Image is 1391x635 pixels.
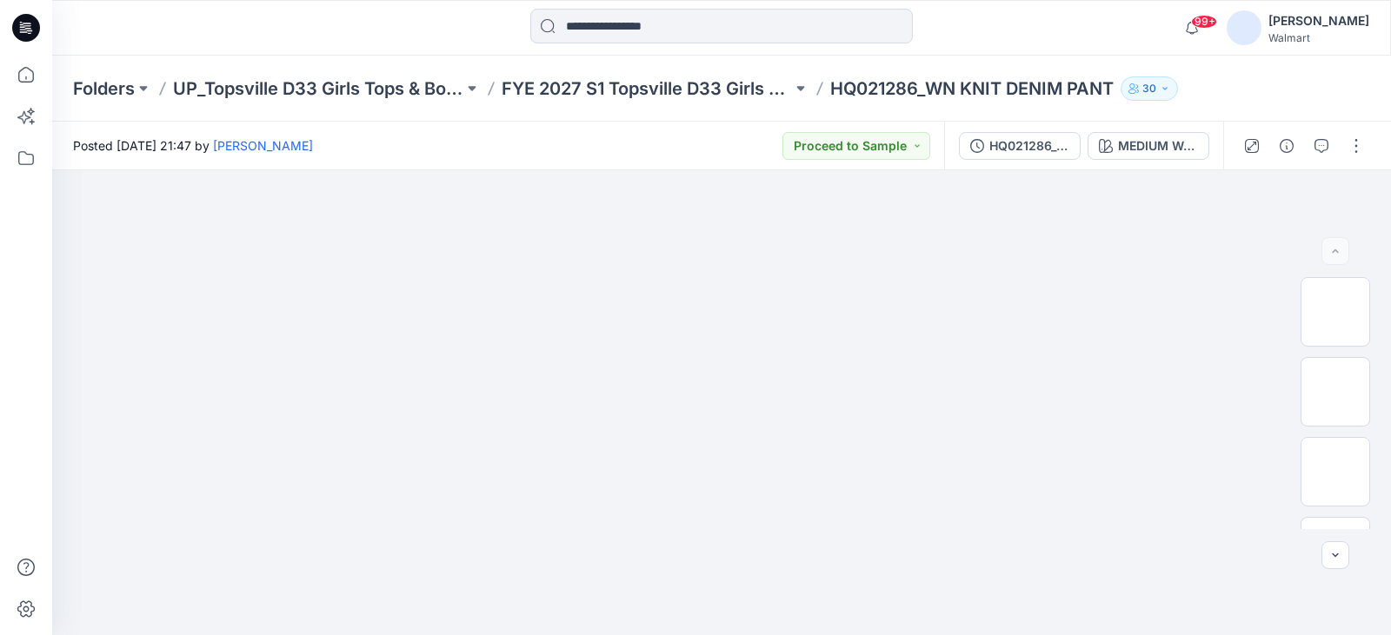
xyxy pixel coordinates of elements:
a: [PERSON_NAME] [213,138,313,153]
a: UP_Topsville D33 Girls Tops & Bottoms [173,76,463,101]
div: Walmart [1268,31,1369,44]
div: HQ021286_Colored Rev 2_Big Girls Wide Leg Pants [989,136,1069,155]
button: Details [1273,132,1301,160]
div: MEDIUM WASH [1118,136,1198,155]
a: FYE 2027 S1 Topsville D33 Girls Bottoms [502,76,792,101]
div: [PERSON_NAME] [1268,10,1369,31]
span: 99+ [1191,15,1217,29]
button: HQ021286_Colored Rev 2_Big Girls Wide Leg Pants [959,132,1081,160]
img: avatar [1227,10,1261,45]
img: Front Ghost [1301,374,1369,410]
p: 30 [1142,79,1156,98]
p: HQ021286_WN KNIT DENIM PANT [830,76,1114,101]
button: MEDIUM WASH [1088,132,1209,160]
span: Posted [DATE] 21:47 by [73,136,313,155]
a: Folders [73,76,135,101]
button: 30 [1121,76,1178,101]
